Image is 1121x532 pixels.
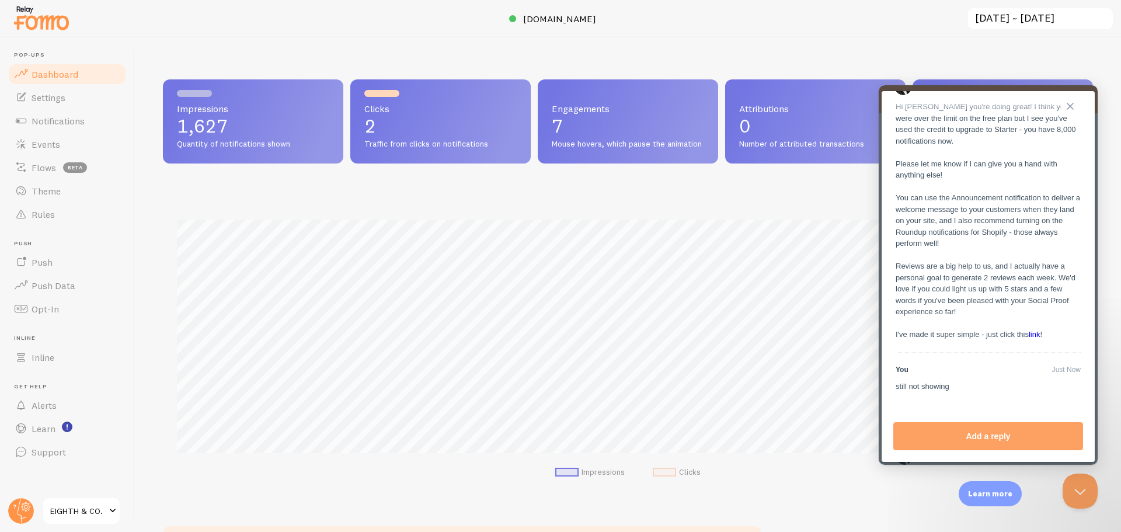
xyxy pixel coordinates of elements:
span: Learn [32,423,55,434]
a: Dashboard [7,62,127,86]
a: link [150,245,162,253]
span: Flows [32,162,56,173]
span: Push [32,256,53,268]
span: Traffic from clicks on notifications [364,139,517,149]
a: Opt-In [7,297,127,321]
a: Learn [7,417,127,440]
span: Events [32,138,60,150]
span: Attributions [739,104,892,113]
a: Theme [7,179,127,203]
a: Settings [7,86,127,109]
a: Events [7,133,127,156]
span: Mouse hovers, which pause the animation [552,139,704,149]
span: Number of attributed transactions [739,139,892,149]
li: Impressions [555,467,625,478]
svg: <p>Watch New Feature Tutorials!</p> [62,422,72,432]
span: beta [63,162,87,173]
a: Support [7,440,127,464]
span: You [17,279,173,290]
li: Clicks [653,467,701,478]
iframe: Help Scout Beacon - Live Chat, Contact Form, and Knowledge Base [879,85,1098,465]
div: still not showing [17,295,202,307]
div: Learn more [959,481,1022,506]
a: EIGHTH & CO. [42,497,121,525]
span: Pop-ups [14,51,127,59]
span: Quantity of notifications shown [177,139,329,149]
a: Rules [7,203,127,226]
img: fomo-relay-logo-orange.svg [12,3,71,33]
a: Flows beta [7,156,127,179]
p: 2 [364,117,517,135]
span: Clicks [364,104,517,113]
span: Notifications [32,115,85,127]
button: Add a reply [15,337,204,365]
span: Push [14,240,127,248]
div: Hi [PERSON_NAME] you're doing great! I think you were over the limit on the free plan but I see y... [17,16,202,255]
span: Impressions [177,104,329,113]
span: EIGHTH & CO. [50,504,106,518]
span: Engagements [552,104,704,113]
a: Inline [7,346,127,369]
span: Rules [32,208,55,220]
span: Alerts [32,399,57,411]
a: Notifications [7,109,127,133]
span: Inline [14,335,127,342]
span: Get Help [14,383,127,391]
p: 1,627 [177,117,329,135]
a: Push Data [7,274,127,297]
iframe: Help Scout Beacon - Close [1063,474,1098,509]
a: Alerts [7,394,127,417]
span: Push Data [32,280,75,291]
a: Push [7,251,127,274]
span: Settings [32,92,65,103]
span: Dashboard [32,68,78,80]
span: Support [32,446,66,458]
span: 3 Oct 2025 [173,279,202,290]
p: 0 [739,117,892,135]
span: Theme [32,185,61,197]
p: 7 [552,117,704,135]
p: Learn more [968,488,1012,499]
span: Opt-In [32,303,59,315]
span: Inline [32,352,54,363]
